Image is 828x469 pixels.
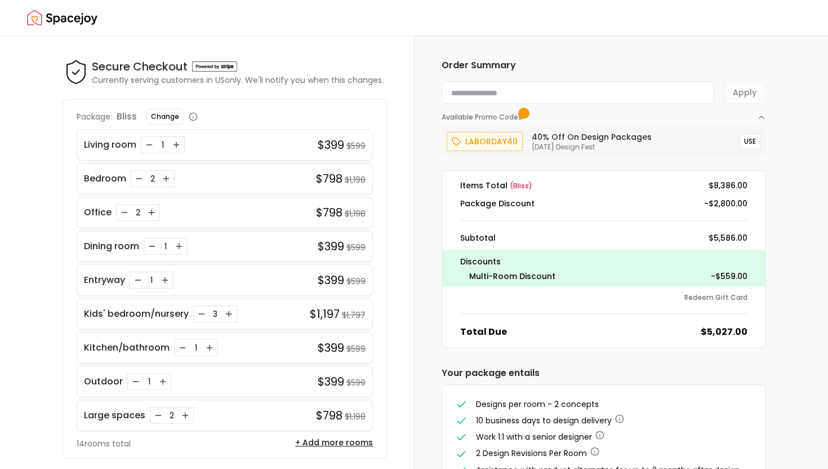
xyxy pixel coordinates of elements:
button: Decrease quantity for Kids' bedroom/nursery [196,308,207,320]
button: + Add more rooms [295,437,373,448]
small: $1,198 [345,208,366,219]
dt: Subtotal [460,232,496,244]
img: Spacejoy Logo [27,7,97,29]
small: $599 [346,343,366,355]
h6: 40% Off on Design Packages [532,131,652,143]
img: Powered by stripe [192,61,237,72]
p: bliss [117,110,137,123]
button: Increase quantity for Large spaces [180,410,191,421]
button: Increase quantity for Outdoor [157,376,168,387]
span: Available Promo Codes [442,113,526,122]
dt: Total Due [460,325,507,339]
small: $599 [346,377,366,388]
dd: $5,586.00 [709,232,747,244]
button: Available Promo Codes [442,104,766,122]
button: Change [146,109,184,125]
h4: $798 [316,408,342,423]
dt: Multi-Room Discount [469,271,555,282]
button: Decrease quantity for Bedroom [133,173,145,184]
h4: $399 [318,374,344,390]
p: Bedroom [84,172,126,185]
small: $599 [346,242,366,253]
button: Increase quantity for Office [146,207,157,218]
dd: $5,027.00 [701,325,747,339]
div: 1 [157,139,168,151]
button: Redeem Gift Card [684,293,747,302]
div: 2 [132,207,144,218]
dd: $8,386.00 [709,180,747,191]
p: Kids' bedroom/nursery [84,307,189,321]
h6: Order Summary [442,59,766,72]
h4: $798 [316,171,342,187]
button: Increase quantity for Living room [171,139,182,151]
p: Living room [84,138,136,152]
h4: $1,197 [310,306,340,322]
button: Increase quantity for Entryway [159,275,171,286]
div: 2 [166,410,177,421]
p: Entryway [84,273,125,287]
button: USE [739,134,761,149]
small: $599 [346,140,366,152]
button: Increase quantity for Kids' bedroom/nursery [223,308,234,320]
div: Available Promo Codes [442,122,766,157]
p: 14 rooms total [77,438,131,449]
button: Decrease quantity for Large spaces [153,410,164,421]
dt: Package Discount [460,198,535,209]
div: 2 [147,173,158,184]
div: 1 [144,376,155,387]
h4: $798 [316,205,342,220]
p: Dining room [84,240,139,253]
span: 10 business days to design delivery [476,415,612,426]
a: Spacejoy [27,7,97,29]
span: 2 Design Revisions Per Room [476,448,587,459]
div: 1 [146,275,157,286]
button: Decrease quantity for Kitchen/bathroom [177,342,188,353]
p: Package: [77,111,112,122]
span: ( bliss ) [510,181,532,191]
button: Decrease quantity for Entryway [132,275,144,286]
p: Currently serving customers in US only. We'll notify you when this changes. [92,74,384,86]
button: Increase quantity for Kitchen/bathroom [204,342,215,353]
dd: -$2,800.00 [704,198,747,209]
p: laborday40 [465,135,518,148]
p: Discounts [460,255,747,268]
span: Work 1:1 with a senior designer [476,431,592,443]
button: Decrease quantity for Office [119,207,130,218]
p: Outdoor [84,375,123,388]
p: Large spaces [84,409,145,422]
small: $599 [346,276,366,287]
small: $1,198 [345,174,366,185]
p: Office [84,206,112,219]
button: Decrease quantity for Dining room [146,241,158,252]
button: Decrease quantity for Living room [144,139,155,151]
p: Kitchen/bathroom [84,341,170,355]
small: $1,198 [345,411,366,422]
div: 1 [160,241,171,252]
span: Designs per room - 2 concepts [476,399,599,410]
button: Increase quantity for Dining room [173,241,185,252]
dd: -$559.00 [711,271,747,282]
h4: $399 [318,137,344,153]
h4: Secure Checkout [92,59,188,74]
h4: $399 [318,238,344,254]
button: Increase quantity for Bedroom [161,173,172,184]
h4: $399 [318,340,344,356]
dt: Items Total [460,180,532,191]
h6: Your package entails [442,366,766,380]
small: $1,797 [342,309,366,321]
p: [DATE] Design Fest [532,143,652,152]
div: 1 [190,342,202,353]
h4: $399 [318,272,344,288]
div: 3 [210,308,221,320]
button: Decrease quantity for Outdoor [130,376,141,387]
